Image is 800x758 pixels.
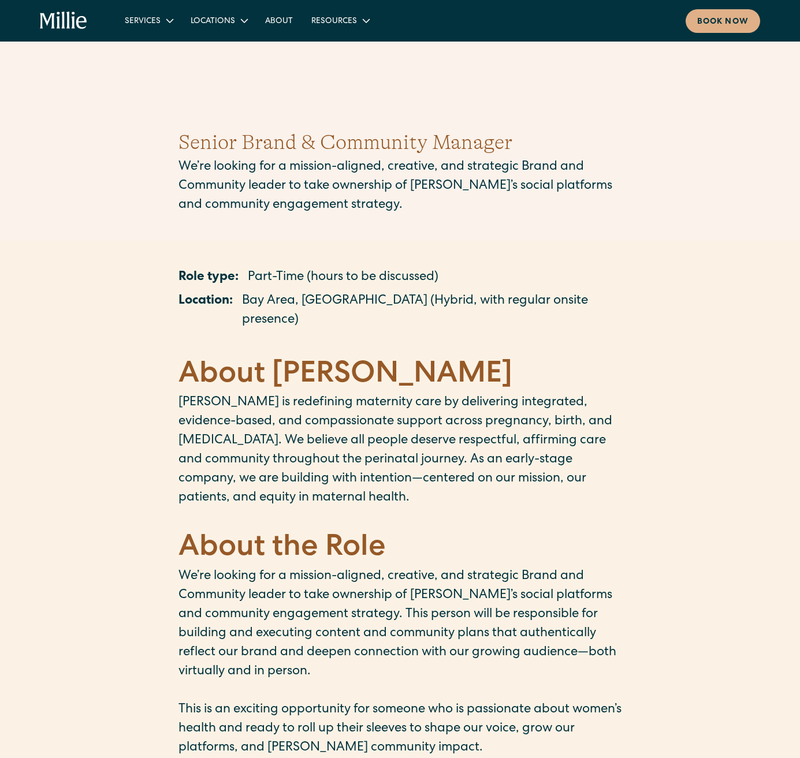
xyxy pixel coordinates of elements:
p: [PERSON_NAME] is redefining maternity care by delivering integrated, evidence-based, and compassi... [178,394,622,508]
p: Location: [178,292,233,330]
p: This is an exciting opportunity for someone who is passionate about women’s health and ready to r... [178,701,622,758]
p: We’re looking for a mission-aligned, creative, and strategic Brand and Community leader to take o... [178,158,622,215]
p: ‍ [178,682,622,701]
div: Locations [191,16,235,28]
p: We’re looking for a mission-aligned, creative, and strategic Brand and Community leader to take o... [178,567,622,682]
p: Part-Time (hours to be discussed) [248,268,438,287]
div: Resources [311,16,357,28]
strong: About [PERSON_NAME] [178,361,512,391]
h1: Senior Brand & Community Manager [178,127,622,158]
p: ‍ [178,335,622,354]
a: home [40,12,87,30]
div: Services [125,16,161,28]
p: ‍ [178,508,622,527]
strong: About the Role [178,534,386,564]
p: Role type: [178,268,239,287]
p: Bay Area, [GEOGRAPHIC_DATA] (Hybrid, with regular onsite presence) [242,292,622,330]
div: Services [116,11,181,30]
div: Locations [181,11,256,30]
a: About [256,11,302,30]
a: Book now [686,9,760,33]
div: Resources [302,11,378,30]
div: Book now [697,16,749,28]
